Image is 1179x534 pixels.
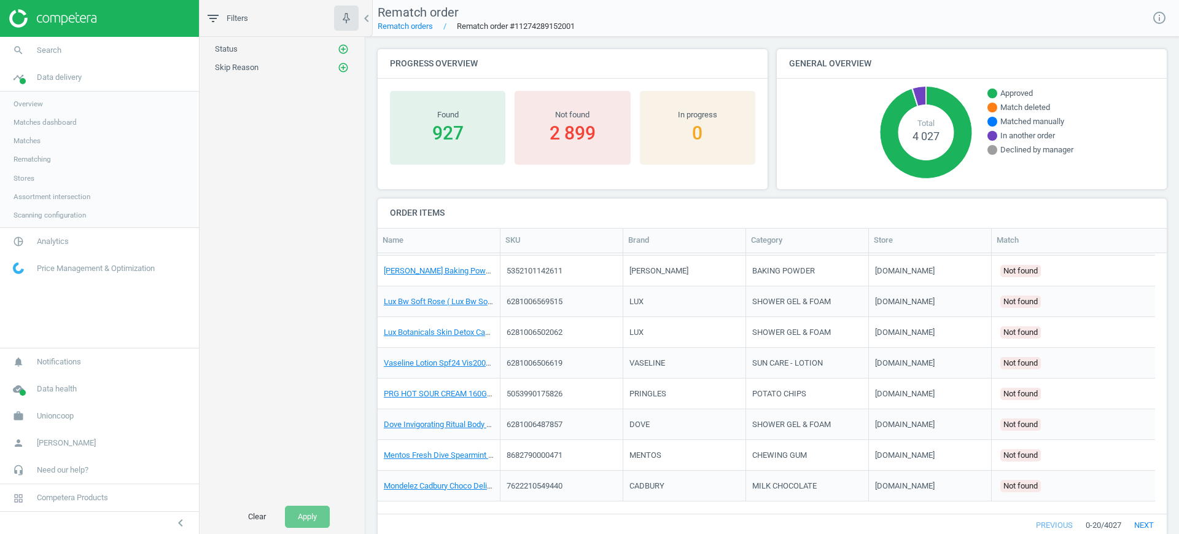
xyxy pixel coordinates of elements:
[1003,449,1038,461] span: Not found
[507,326,562,337] div: 6281006502062
[752,449,807,460] div: CHEWING GUM
[752,418,831,430] div: SHOWER GEL & FOAM
[215,63,259,72] span: Skip Reason
[752,480,817,491] div: MILK CHOCOLATE
[507,480,562,491] div: 7622210549440
[1003,264,1038,277] span: Not found
[378,22,433,31] a: Rematch orders
[14,210,86,220] span: Scanning configuration
[1003,295,1038,307] span: Not found
[359,11,374,26] i: chevron_left
[1003,479,1038,492] span: Not found
[384,419,561,428] a: Dove Invigorating Ritual Body Wash - 500 ml[500ml]
[7,458,30,482] i: headset_mic
[521,109,624,120] div: Not found
[173,516,188,530] i: chevron_left
[629,326,644,337] div: LUX
[777,49,1167,78] h4: General overview
[37,263,155,274] span: Price Management & Optimization
[875,388,935,399] div: [DOMAIN_NAME]
[384,296,518,305] a: Lux Bw Soft Rose ( Lux Bw Soft[500ml]
[1086,520,1101,531] span: 0 - 20
[898,118,954,129] div: Total
[285,506,330,528] button: Apply
[14,154,51,164] span: Rematching
[227,13,248,24] span: Filters
[338,44,349,55] i: add_circle_outline
[629,418,650,430] div: DOVE
[7,230,30,253] i: pie_chart_outlined
[7,377,30,401] i: cloud_done
[37,72,82,83] span: Data delivery
[629,388,666,399] div: PRINGLES
[507,296,562,307] div: 6281006569515
[378,5,459,20] span: Rematch order
[37,492,108,503] span: Competera Products
[215,44,238,53] span: Status
[1152,10,1167,26] a: info_outline
[1003,326,1038,338] span: Not found
[875,265,935,276] div: [DOMAIN_NAME]
[14,99,43,109] span: Overview
[37,236,69,247] span: Analytics
[752,326,831,337] div: SHOWER GEL & FOAM
[875,326,935,337] div: [DOMAIN_NAME]
[752,265,815,276] div: BAKING POWDER
[752,357,823,368] div: SUN CARE - LOTION
[507,449,562,460] div: 8682790000471
[7,39,30,62] i: search
[14,192,90,202] span: Assortment intersection
[378,49,768,78] h4: Progress overview
[1003,356,1038,369] span: Not found
[1000,116,1064,127] span: Matched manually
[521,120,624,146] div: 2 899
[337,61,349,74] button: add_circle_outline
[37,45,61,56] span: Search
[37,465,88,476] span: Need our help?
[875,357,935,368] div: [DOMAIN_NAME]
[646,109,749,120] div: In progress
[1000,144,1073,155] span: Declined by manager
[37,410,74,422] span: Unioncoop
[384,481,544,490] a: Mondelez Cadbury Choco Delight - 34g[1X34G]
[875,480,935,491] div: [DOMAIN_NAME]
[751,235,863,246] div: Category
[1152,10,1167,25] i: info_outline
[13,262,24,274] img: wGWNvw8QSZomAAAAABJRU5ErkJggg==
[206,11,220,26] i: filter_list
[7,66,30,89] i: timeline
[383,235,495,246] div: Name
[507,388,562,399] div: 5053990175826
[629,357,665,368] div: VASELINE
[629,296,644,307] div: LUX
[752,296,831,307] div: SHOWER GEL & FOAM
[875,449,935,460] div: [DOMAIN_NAME]
[752,388,806,399] div: POTATO CHIPS
[433,21,575,32] span: Rematch order #11274289152001
[14,136,41,146] span: Matches
[9,9,96,28] img: ajHJNr6hYgQAAAAASUVORK5CYII=
[1003,418,1038,430] span: Not found
[1003,387,1038,399] span: Not found
[507,265,562,276] div: 5352101142611
[646,120,749,146] div: 0
[629,449,661,460] div: MENTOS
[384,358,519,367] a: Vaseline Lotion Spf24 Vis200ml[200ml]
[14,117,77,127] span: Matches dashboard
[874,235,986,246] div: Store
[629,265,688,276] div: [PERSON_NAME]
[875,418,935,430] div: [DOMAIN_NAME]
[396,109,499,120] div: Found
[875,296,935,307] div: [DOMAIN_NAME]
[507,418,562,430] div: 6281006487857
[384,327,686,336] a: Lux Botanicals Skin Detox Camellia & Aloe [PERSON_NAME] Shower gel - 500 ml[500ml]
[628,235,741,246] div: Brand
[1000,88,1033,99] span: Approved
[378,198,1167,227] h4: Order items
[7,431,30,455] i: person
[629,480,664,491] div: CADBURY
[384,450,540,459] a: Mentos Fresh Dive Spearmint Gum - 88g[88g]
[337,43,349,55] button: add_circle_outline
[37,356,81,367] span: Notifications
[14,173,34,183] span: Stores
